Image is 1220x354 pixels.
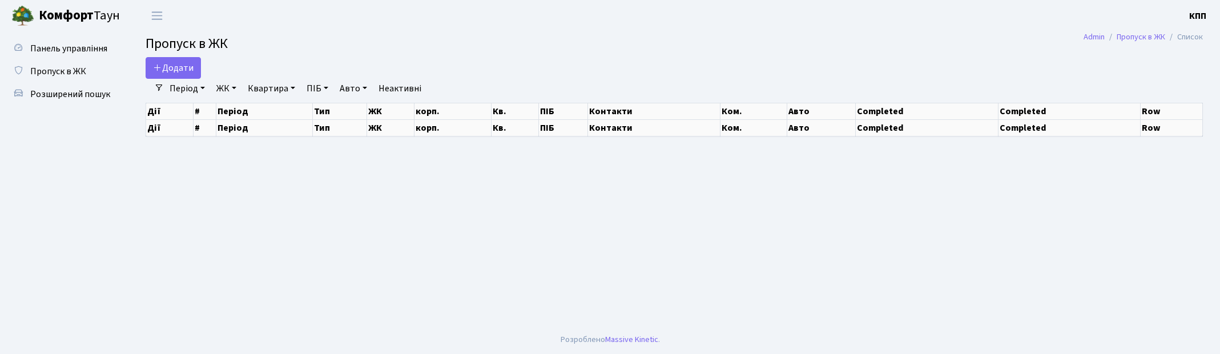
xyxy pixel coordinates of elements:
[1141,119,1203,136] th: Row
[146,103,194,119] th: Дії
[587,119,720,136] th: Контакти
[538,119,587,136] th: ПІБ
[143,6,171,25] button: Переключити навігацію
[39,6,120,26] span: Таун
[1117,31,1165,43] a: Пропуск в ЖК
[146,57,201,79] a: Додати
[335,79,372,98] a: Авто
[243,79,300,98] a: Квартира
[414,103,491,119] th: корп.
[491,119,538,136] th: Кв.
[856,103,998,119] th: Completed
[313,119,367,136] th: Тип
[153,62,194,74] span: Додати
[561,333,660,346] div: Розроблено .
[11,5,34,27] img: logo.png
[313,103,367,119] th: Тип
[1141,103,1203,119] th: Row
[1189,9,1206,23] a: КПП
[1165,31,1203,43] li: Список
[856,119,998,136] th: Completed
[6,83,120,106] a: Розширений пошук
[787,103,856,119] th: Авто
[30,88,110,100] span: Розширений пошук
[374,79,426,98] a: Неактивні
[414,119,491,136] th: корп.
[212,79,241,98] a: ЖК
[216,119,313,136] th: Період
[39,6,94,25] b: Комфорт
[1189,10,1206,22] b: КПП
[998,119,1140,136] th: Completed
[491,103,538,119] th: Кв.
[720,103,787,119] th: Ком.
[165,79,210,98] a: Період
[587,103,720,119] th: Контакти
[194,119,216,136] th: #
[146,34,228,54] span: Пропуск в ЖК
[302,79,333,98] a: ПІБ
[367,103,414,119] th: ЖК
[605,333,658,345] a: Massive Kinetic
[1084,31,1105,43] a: Admin
[6,60,120,83] a: Пропуск в ЖК
[6,37,120,60] a: Панель управління
[30,65,86,78] span: Пропуск в ЖК
[216,103,313,119] th: Період
[998,103,1140,119] th: Completed
[1066,25,1220,49] nav: breadcrumb
[30,42,107,55] span: Панель управління
[720,119,787,136] th: Ком.
[146,119,194,136] th: Дії
[194,103,216,119] th: #
[367,119,414,136] th: ЖК
[538,103,587,119] th: ПІБ
[787,119,856,136] th: Авто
